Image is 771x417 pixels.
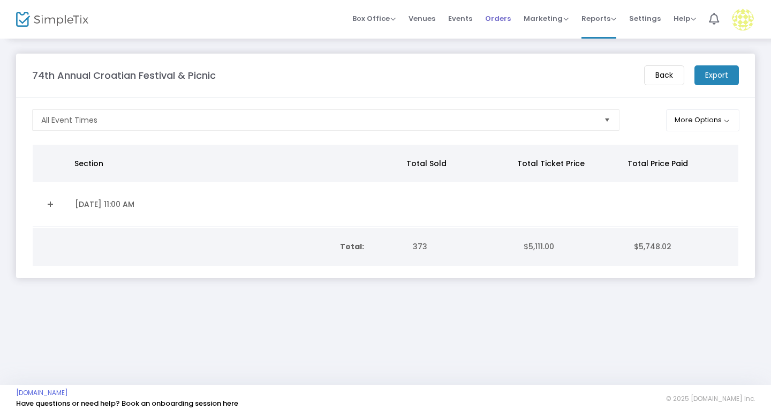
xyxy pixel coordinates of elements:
b: Total: [340,241,364,252]
span: Total Price Paid [628,158,688,169]
div: Data table [33,145,738,227]
td: [DATE] 11:00 AM [69,182,404,227]
a: Expand Details [39,196,62,213]
m-panel-title: 74th Annual Croatian Festival & Picnic [32,68,216,83]
th: Section [68,145,400,182]
span: $5,748.02 [634,241,671,252]
th: Total Sold [400,145,511,182]
span: Reports [581,13,616,24]
button: More Options [666,109,739,131]
span: $5,111.00 [524,241,554,252]
div: Data table [33,228,738,266]
span: Settings [629,5,661,32]
a: Have questions or need help? Book an onboarding session here [16,398,238,408]
span: Help [674,13,696,24]
span: © 2025 [DOMAIN_NAME] Inc. [666,394,755,403]
span: Total Ticket Price [517,158,585,169]
span: Box Office [352,13,396,24]
span: Events [448,5,472,32]
a: [DOMAIN_NAME] [16,389,68,397]
span: Orders [485,5,511,32]
m-button: Back [644,65,684,85]
span: Venues [409,5,435,32]
span: 373 [413,241,427,252]
span: Marketing [524,13,569,24]
span: All Event Times [41,115,97,125]
m-button: Export [694,65,739,85]
button: Select [600,110,615,130]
